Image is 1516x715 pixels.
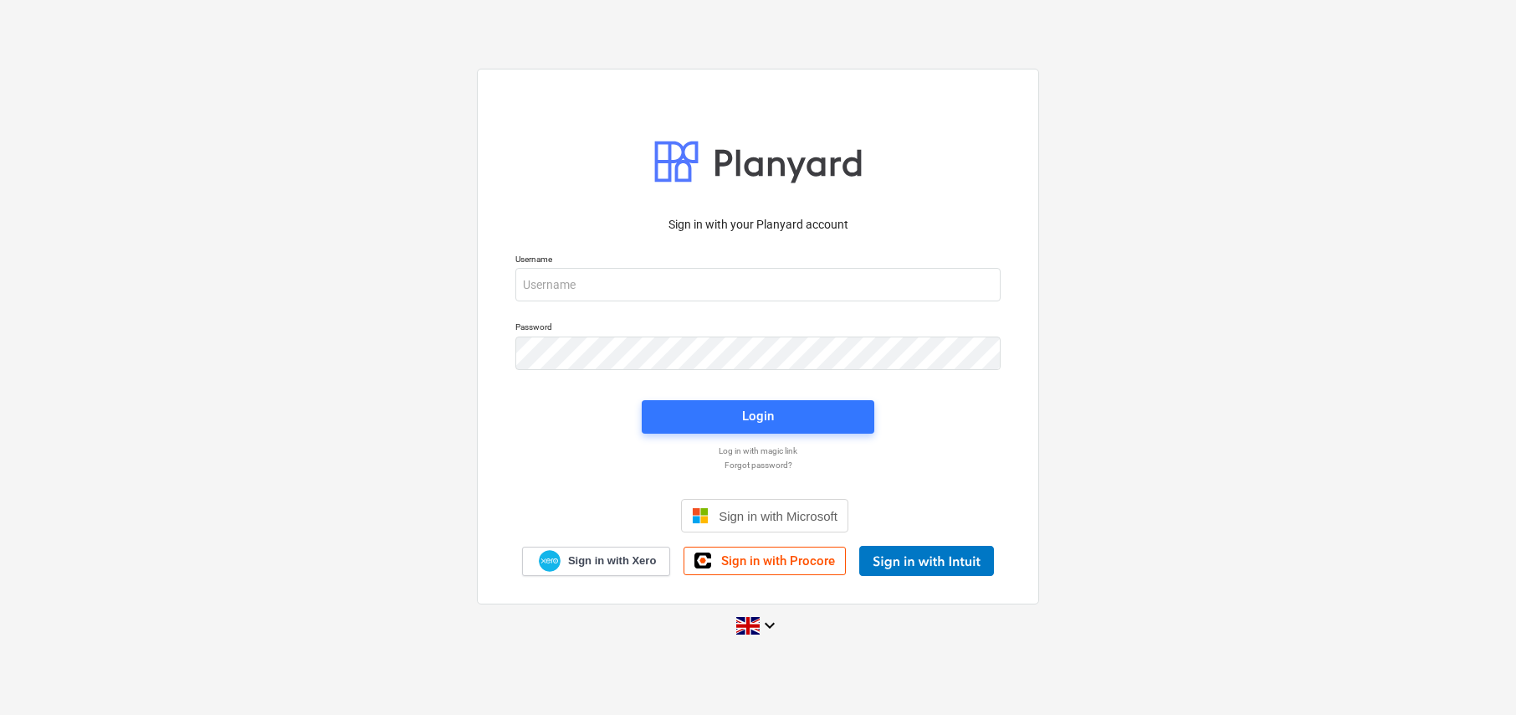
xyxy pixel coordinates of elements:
a: Forgot password? [507,460,1009,471]
p: Username [515,254,1001,268]
span: Sign in with Xero [568,553,656,568]
p: Password [515,321,1001,336]
p: Sign in with your Planyard account [515,216,1001,234]
span: Sign in with Procore [721,553,835,568]
a: Sign in with Procore [684,547,846,575]
button: Login [642,400,874,434]
img: Xero logo [539,550,561,573]
img: Microsoft logo [692,507,709,524]
a: Sign in with Xero [522,547,671,576]
div: Login [742,405,774,427]
i: keyboard_arrow_down [760,615,780,635]
input: Username [515,268,1001,301]
a: Log in with magic link [507,445,1009,456]
span: Sign in with Microsoft [719,509,837,523]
